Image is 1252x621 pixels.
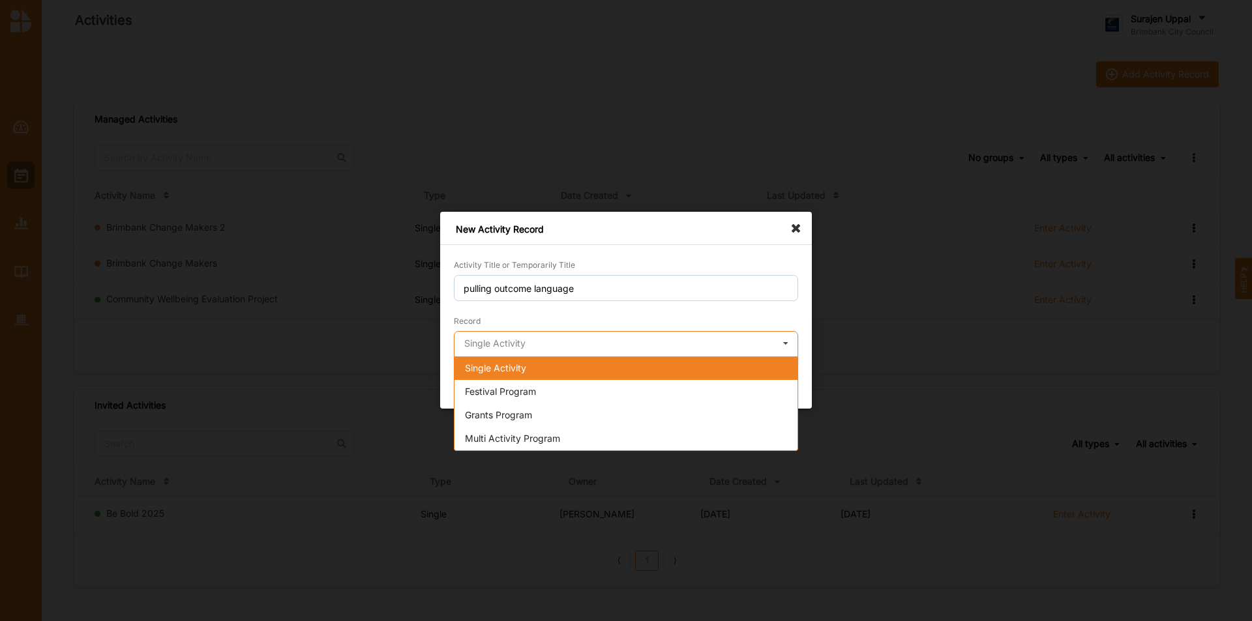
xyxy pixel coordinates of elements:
[454,316,481,326] label: Record
[465,386,536,397] span: Festival Program
[440,212,812,245] div: New Activity Record
[465,409,532,420] span: Grants Program
[454,260,575,270] label: Activity Title or Temporarily Title
[454,275,798,301] input: Title
[465,362,526,373] span: Single Activity
[465,433,560,444] span: Multi Activity Program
